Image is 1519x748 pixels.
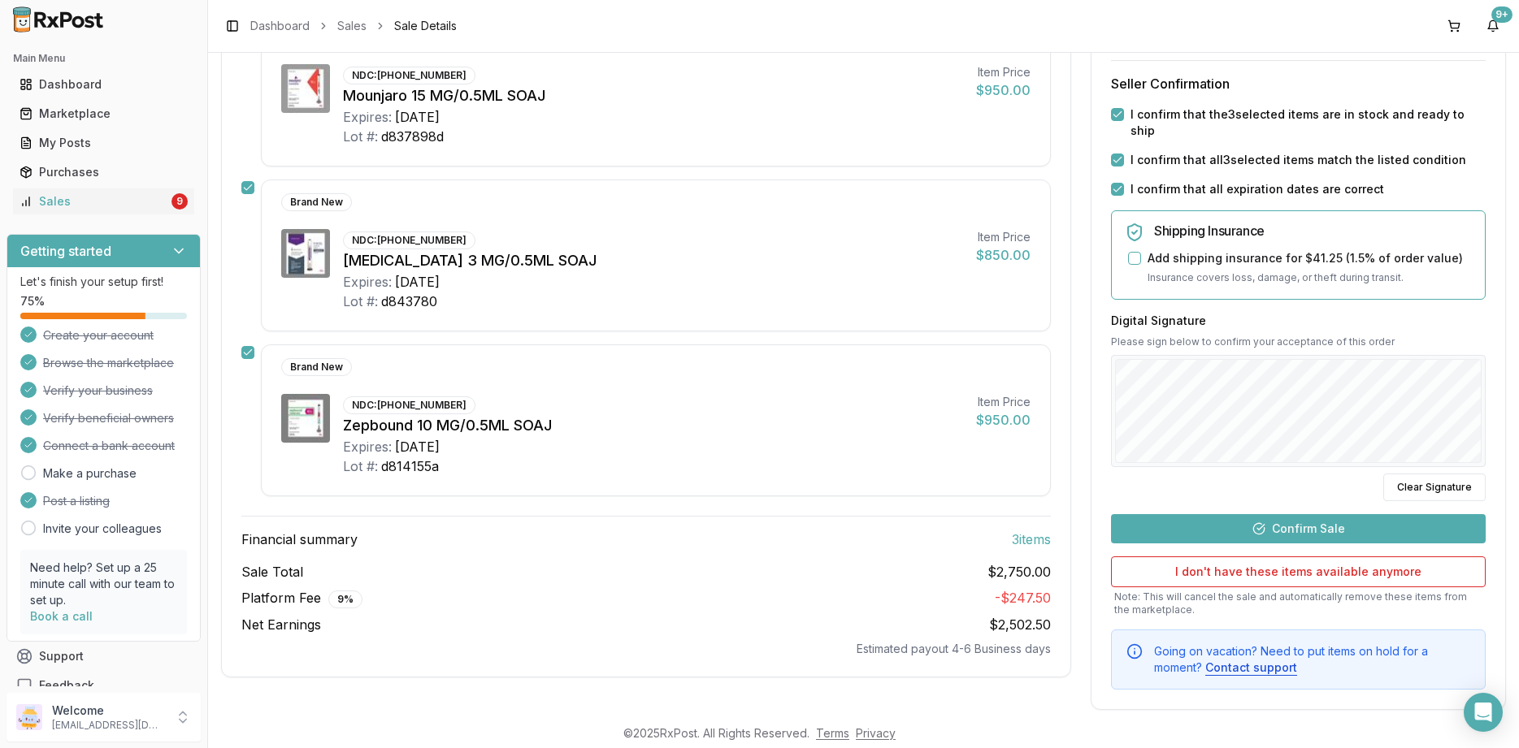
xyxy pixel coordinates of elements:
[1148,270,1472,286] p: Insurance covers loss, damage, or theft during transit.
[43,383,153,399] span: Verify your business
[13,70,194,99] a: Dashboard
[20,135,188,151] div: My Posts
[337,18,367,34] a: Sales
[281,358,352,376] div: Brand New
[16,704,42,730] img: User avatar
[241,641,1051,657] div: Estimated payout 4-6 Business days
[856,726,896,740] a: Privacy
[343,272,392,292] div: Expires:
[30,560,177,608] p: Need help? Set up a 25 minute call with our team to set up.
[43,355,174,371] span: Browse the marketplace
[381,292,437,311] div: d843780
[7,188,201,214] button: Sales9
[976,64,1031,80] div: Item Price
[13,128,194,158] a: My Posts
[20,274,187,290] p: Let's finish your setup first!
[43,465,137,482] a: Make a purchase
[343,414,963,437] div: Zepbound 10 MG/0.5ML SOAJ
[343,107,392,127] div: Expires:
[343,456,378,476] div: Lot #:
[1111,313,1486,329] h3: Digital Signature
[250,18,310,34] a: Dashboard
[7,101,201,127] button: Marketplace
[343,231,475,249] div: NDC: [PHONE_NUMBER]
[171,193,188,210] div: 9
[20,193,168,210] div: Sales
[1131,152,1466,168] label: I confirm that all 3 selected items match the listed condition
[30,609,93,623] a: Book a call
[20,106,188,122] div: Marketplace
[987,562,1051,582] span: $2,750.00
[995,590,1051,606] span: - $247.50
[7,130,201,156] button: My Posts
[13,99,194,128] a: Marketplace
[43,410,174,426] span: Verify beneficial owners
[343,67,475,84] div: NDC: [PHONE_NUMBER]
[1480,13,1506,39] button: 9+
[1012,530,1051,549] span: 3 item s
[1148,250,1463,266] label: Add shipping insurance for $41.25 ( 1.5 % of order value)
[381,127,444,146] div: d837898d
[241,530,358,549] span: Financial summary
[976,80,1031,100] div: $950.00
[1111,556,1486,587] button: I don't have these items available anymore
[343,396,475,414] div: NDC: [PHONE_NUMBER]
[7,6,111,32] img: RxPost Logo
[1491,6,1512,23] div: 9+
[395,272,440,292] div: [DATE]
[43,521,162,537] a: Invite your colleagues
[1131,106,1486,139] label: I confirm that the 3 selected items are in stock and ready to ship
[20,241,111,261] h3: Getting started
[20,76,188,93] div: Dashboard
[1111,590,1486,616] p: Note: This will cancel the sale and automatically remove these items from the marketplace.
[7,671,201,700] button: Feedback
[343,127,378,146] div: Lot #:
[1154,224,1472,237] h5: Shipping Insurance
[394,18,457,34] span: Sale Details
[43,438,175,454] span: Connect a bank account
[281,64,330,113] img: Mounjaro 15 MG/0.5ML SOAJ
[52,719,165,732] p: [EMAIL_ADDRESS][DOMAIN_NAME]
[343,437,392,456] div: Expires:
[1154,643,1472,676] div: Going on vacation? Need to put items on hold for a moment?
[43,327,154,344] span: Create your account
[13,158,194,187] a: Purchases
[343,292,378,311] div: Lot #:
[1383,473,1486,501] button: Clear Signature
[241,615,321,634] span: Net Earnings
[1111,514,1486,543] button: Confirm Sale
[395,107,440,127] div: [DATE]
[20,293,45,309] span: 75 %
[328,590,362,608] div: 9 %
[816,726,849,740] a: Terms
[241,562,303,582] span: Sale Total
[39,677,94,694] span: Feedback
[976,229,1031,245] div: Item Price
[1111,74,1486,93] h3: Seller Confirmation
[250,18,457,34] nav: breadcrumb
[52,703,165,719] p: Welcome
[1131,181,1384,197] label: I confirm that all expiration dates are correct
[281,394,330,443] img: Zepbound 10 MG/0.5ML SOAJ
[976,394,1031,410] div: Item Price
[20,164,188,180] div: Purchases
[7,71,201,97] button: Dashboard
[1111,335,1486,348] p: Please sign below to confirm your acceptance of this order
[976,410,1031,430] div: $950.00
[381,456,439,476] div: d814155a
[343,84,963,107] div: Mounjaro 15 MG/0.5ML SOAJ
[241,588,362,608] span: Platform Fee
[7,159,201,185] button: Purchases
[7,642,201,671] button: Support
[343,249,963,272] div: [MEDICAL_DATA] 3 MG/0.5ML SOAJ
[1205,659,1297,676] button: Contact support
[976,245,1031,265] div: $850.00
[43,493,110,509] span: Post a listing
[281,229,330,278] img: Trulicity 3 MG/0.5ML SOAJ
[281,193,352,211] div: Brand New
[13,187,194,216] a: Sales9
[989,616,1051,633] span: $2,502.50
[1464,693,1503,732] div: Open Intercom Messenger
[395,437,440,456] div: [DATE]
[13,52,194,65] h2: Main Menu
